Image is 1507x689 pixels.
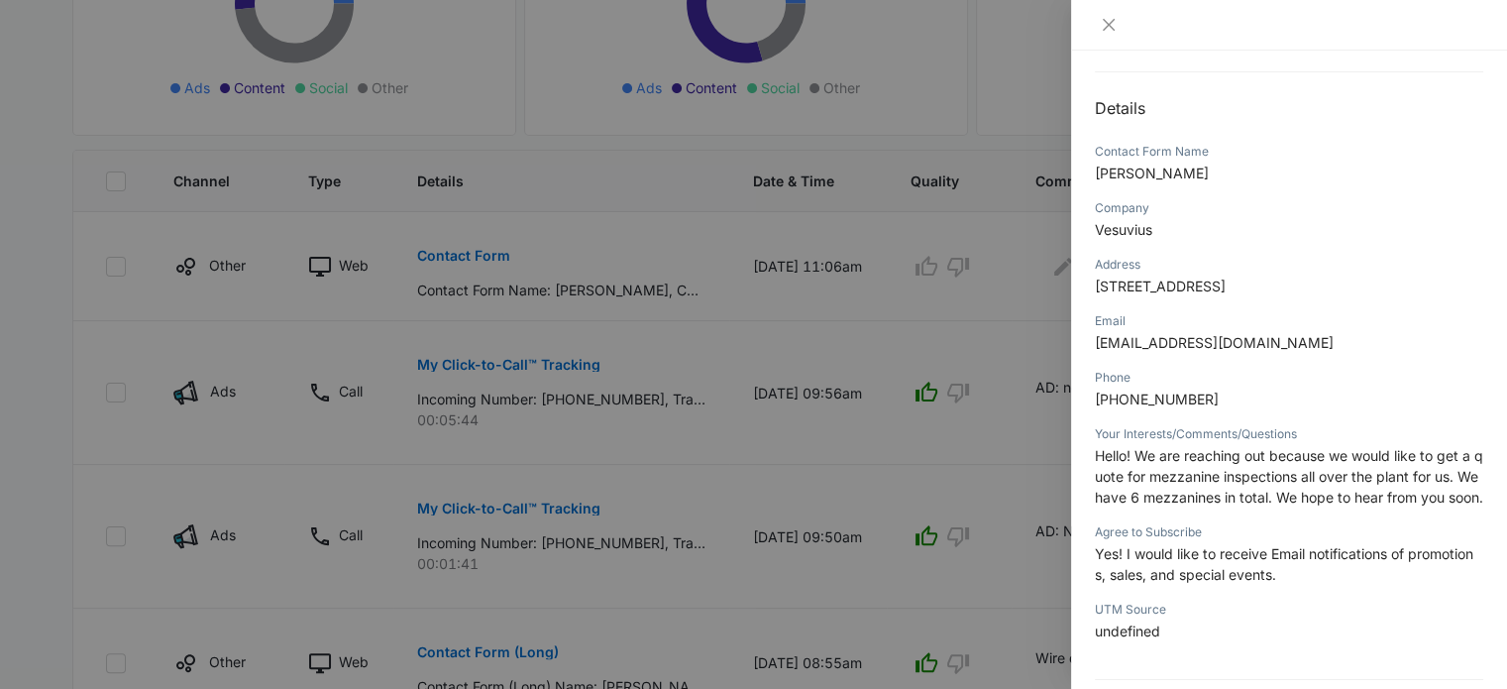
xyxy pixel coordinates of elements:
span: close [1101,17,1117,33]
span: undefined [1095,623,1160,639]
div: Address [1095,256,1483,274]
span: Hello! We are reaching out because we would like to get a quote for mezzanine inspections all ove... [1095,447,1483,506]
span: Yes! I would like to receive Email notifications of promotions, sales, and special events. [1095,545,1473,583]
div: Contact Form Name [1095,143,1483,161]
div: Phone [1095,369,1483,387]
div: Email [1095,312,1483,330]
div: Agree to Subscribe [1095,523,1483,541]
h2: Details [1095,96,1483,120]
button: Close [1095,16,1123,34]
span: [STREET_ADDRESS] [1095,278,1226,294]
span: [EMAIL_ADDRESS][DOMAIN_NAME] [1095,334,1334,351]
div: Your Interests/Comments/Questions [1095,425,1483,443]
div: UTM Source [1095,601,1483,619]
div: Company [1095,199,1483,217]
span: [PHONE_NUMBER] [1095,391,1219,407]
span: [PERSON_NAME] [1095,165,1209,181]
span: Vesuvius [1095,221,1152,238]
